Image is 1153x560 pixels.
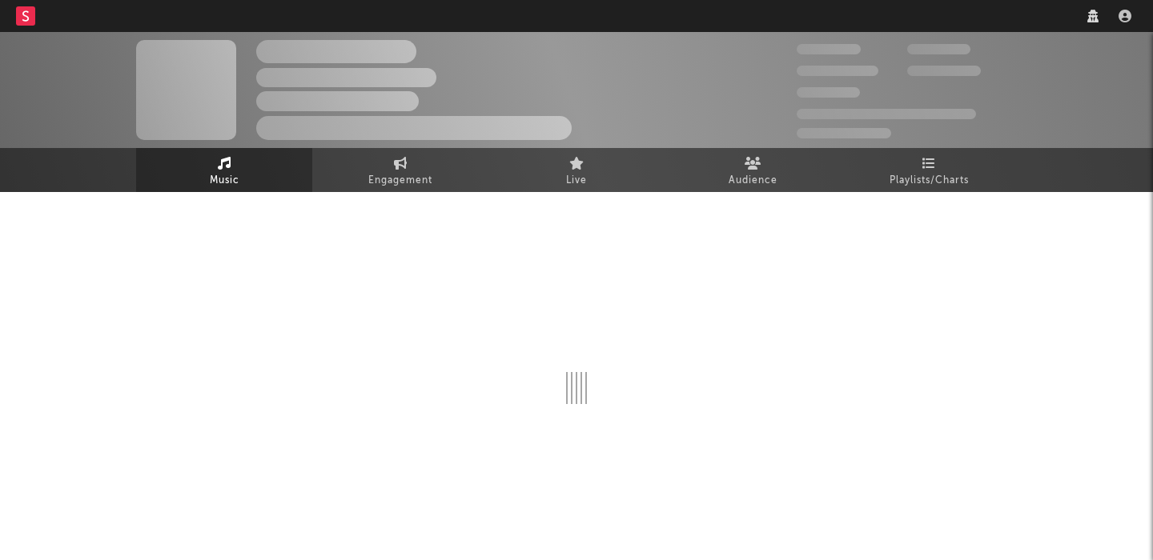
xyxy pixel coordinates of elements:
span: Music [210,171,239,190]
span: Audience [729,171,777,190]
span: Live [566,171,587,190]
span: 300,000 [797,44,861,54]
span: 1,000,000 [907,66,981,76]
a: Audience [665,148,841,192]
span: Engagement [368,171,432,190]
a: Live [488,148,665,192]
a: Music [136,148,312,192]
span: 100,000 [797,87,860,98]
span: 50,000,000 [797,66,878,76]
span: Playlists/Charts [890,171,969,190]
a: Playlists/Charts [841,148,1017,192]
span: 100,000 [907,44,970,54]
span: Jump Score: 85.0 [797,128,891,138]
span: 50,000,000 Monthly Listeners [797,109,976,119]
a: Engagement [312,148,488,192]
